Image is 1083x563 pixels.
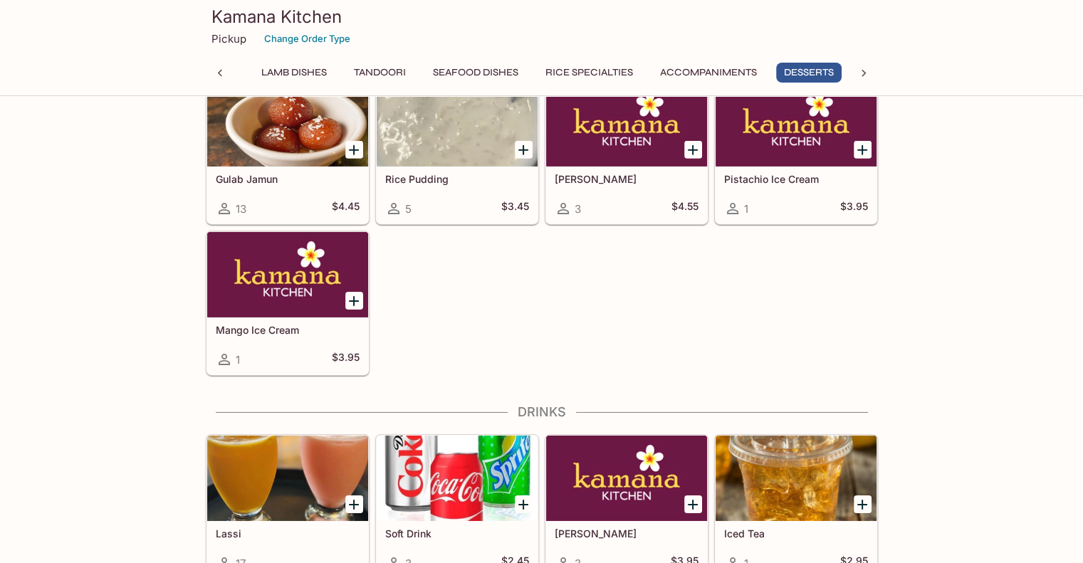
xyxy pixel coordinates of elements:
button: Add Gulab Jamun [345,141,363,159]
a: Rice Pudding5$3.45 [376,80,538,224]
button: Add Rice Pudding [515,141,533,159]
button: Tandoori [346,63,414,83]
span: 13 [236,202,246,216]
h5: $3.95 [840,200,868,217]
h5: Soft Drink [385,527,529,540]
div: Masala Chai [546,436,707,521]
button: Desserts [776,63,842,83]
h5: $3.45 [501,200,529,217]
h5: $4.55 [671,200,699,217]
h4: Drinks [206,404,878,420]
span: 1 [236,353,240,367]
button: Add Soft Drink [515,495,533,513]
div: Gajar Halwa [546,81,707,167]
button: Add Mango Ice Cream [345,292,363,310]
h5: $3.95 [332,351,360,368]
button: Add Masala Chai [684,495,702,513]
a: Pistachio Ice Cream1$3.95 [715,80,877,224]
button: Add Gajar Halwa [684,141,702,159]
button: Rice Specialties [538,63,641,83]
a: [PERSON_NAME]3$4.55 [545,80,708,224]
div: Mango Ice Cream [207,232,368,317]
p: Pickup [211,32,246,46]
a: Gulab Jamun13$4.45 [206,80,369,224]
h5: Pistachio Ice Cream [724,173,868,185]
div: Gulab Jamun [207,81,368,167]
h5: Iced Tea [724,527,868,540]
button: Lamb Dishes [253,63,335,83]
h3: Kamana Kitchen [211,6,872,28]
h5: $4.45 [332,200,360,217]
button: Seafood Dishes [425,63,526,83]
button: Add Pistachio Ice Cream [854,141,872,159]
h5: [PERSON_NAME] [555,527,699,540]
a: Mango Ice Cream1$3.95 [206,231,369,375]
div: Rice Pudding [377,81,538,167]
h5: [PERSON_NAME] [555,173,699,185]
button: Add Lassi [345,495,363,513]
h5: Lassi [216,527,360,540]
h5: Gulab Jamun [216,173,360,185]
div: Soft Drink [377,436,538,521]
div: Lassi [207,436,368,521]
h5: Mango Ice Cream [216,324,360,336]
span: 3 [575,202,581,216]
div: Pistachio Ice Cream [716,81,877,167]
span: 5 [405,202,412,216]
h5: Rice Pudding [385,173,529,185]
div: Iced Tea [716,436,877,521]
span: 1 [744,202,748,216]
button: Change Order Type [258,28,357,50]
button: Accompaniments [652,63,765,83]
button: Add Iced Tea [854,495,872,513]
